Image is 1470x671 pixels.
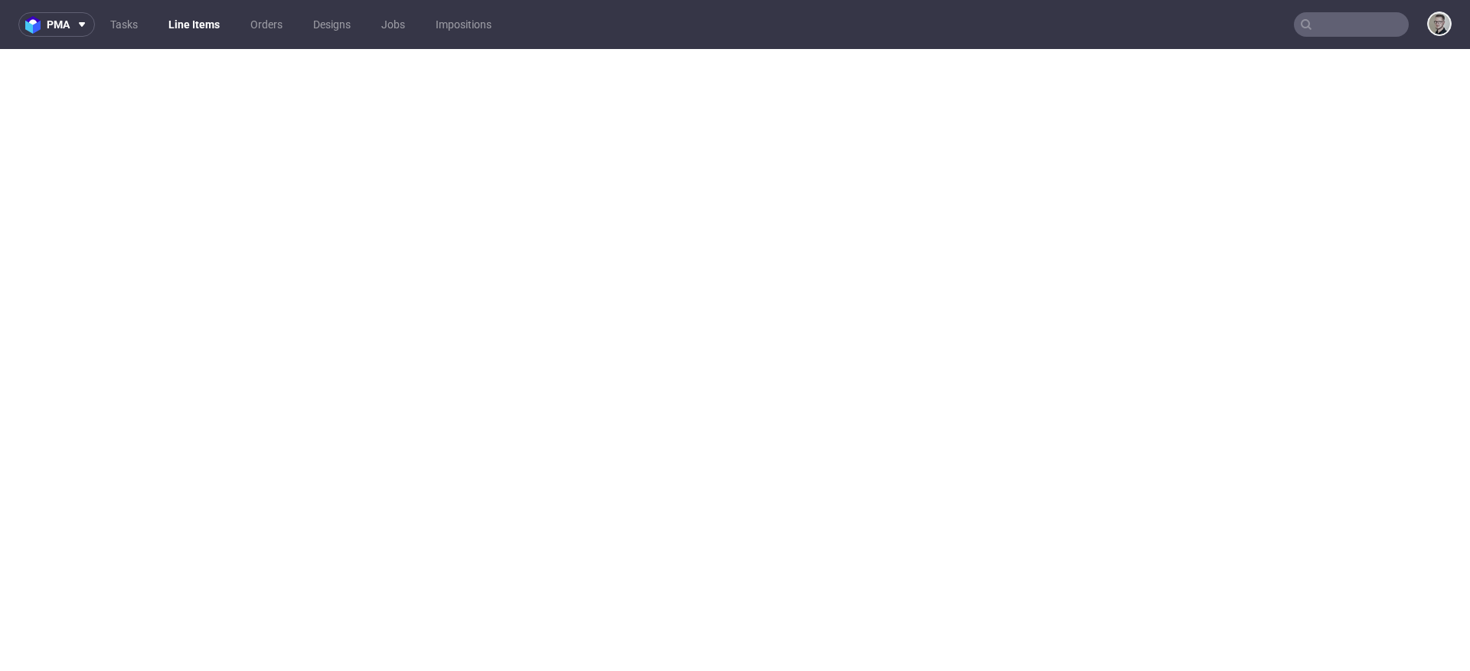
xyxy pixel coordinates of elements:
img: Krystian Gaza [1429,13,1450,34]
a: Line Items [159,12,229,37]
a: Jobs [372,12,414,37]
button: pma [18,12,95,37]
a: Tasks [101,12,147,37]
img: logo [25,16,47,34]
a: Designs [304,12,360,37]
a: Orders [241,12,292,37]
span: pma [47,19,70,30]
a: Impositions [426,12,501,37]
